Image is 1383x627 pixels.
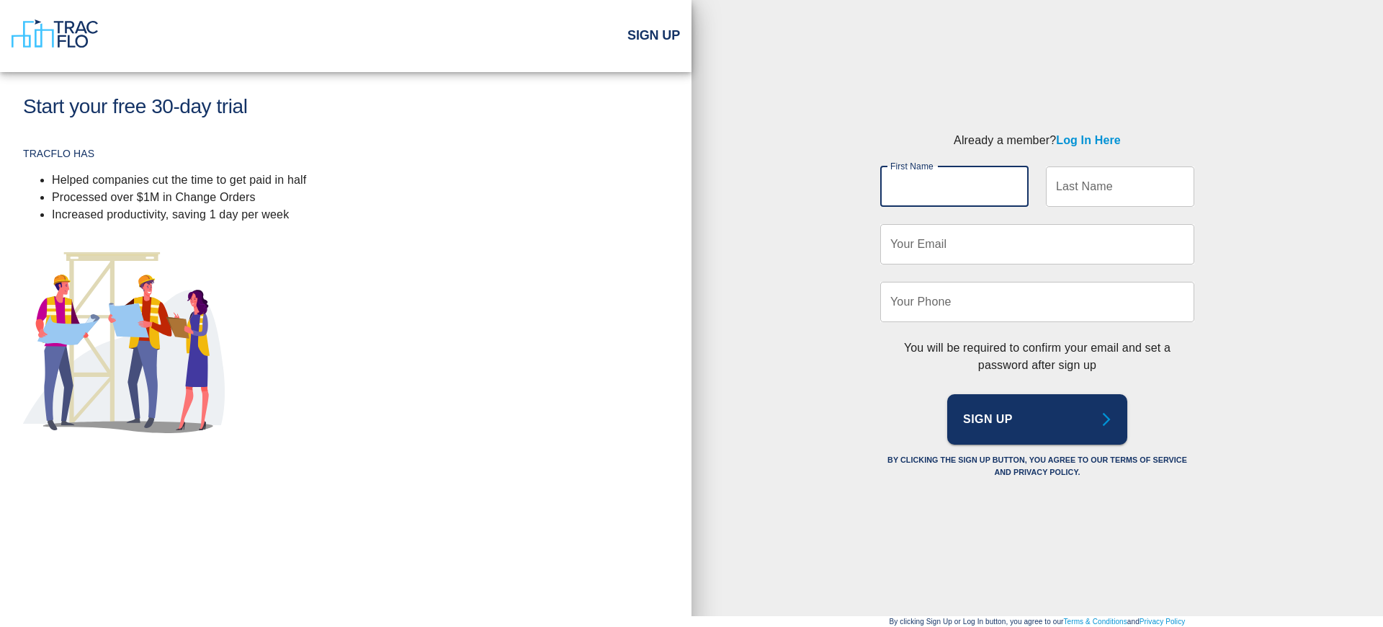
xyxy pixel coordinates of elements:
[1063,618,1127,626] a: Terms & Conditions
[23,148,668,160] h4: TRACFLO HAS
[880,454,1194,479] h6: By clicking the Sign Up button, you agree to our Terms of Service and Privacy Policy.
[627,28,680,44] h2: Sign Up
[23,252,225,433] img: illustration
[52,189,668,206] li: Processed over $1M in Change Orders
[691,616,1383,627] p: By clicking Sign Up or Log In button, you agree to our and
[880,339,1194,374] p: You will be required to confirm your email and set a password after sign up
[890,160,934,172] label: First Name
[52,206,668,223] li: Increased productivity, saving 1 day per week
[12,19,98,48] img: TracFlo
[880,132,1194,149] p: Already a member?
[1056,134,1121,146] a: Log In Here
[947,394,1127,445] button: Sign Up
[23,95,668,119] h1: Start your free 30-day trial
[1140,618,1186,626] a: Privacy Policy
[52,172,668,189] li: Helped companies cut the time to get paid in half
